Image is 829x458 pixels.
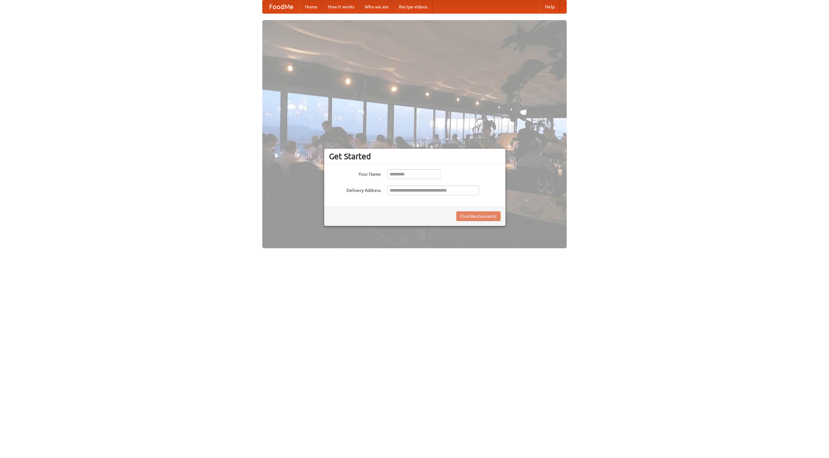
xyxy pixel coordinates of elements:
a: How it works [323,0,359,13]
a: Help [540,0,560,13]
a: Who we are [359,0,394,13]
a: Home [300,0,323,13]
label: Delivery Address [329,185,381,194]
h3: Get Started [329,151,501,161]
button: Find Restaurants! [456,211,501,221]
a: Recipe videos [394,0,433,13]
label: Your Name [329,169,381,177]
a: FoodMe [263,0,300,13]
